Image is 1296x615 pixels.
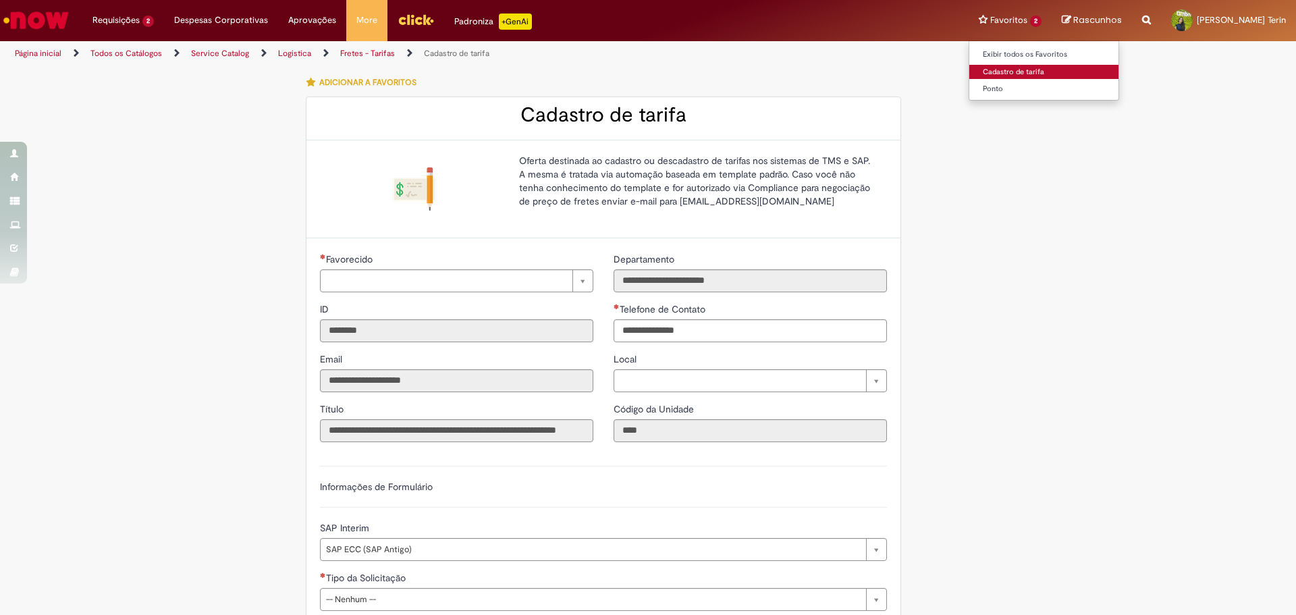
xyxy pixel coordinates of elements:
[15,48,61,59] a: Página inicial
[320,402,346,416] label: Somente leitura - Título
[614,269,887,292] input: Departamento
[320,303,331,315] span: Somente leitura - ID
[614,353,639,365] span: Local
[424,48,489,59] a: Cadastro de tarifa
[614,252,677,266] label: Somente leitura - Departamento
[969,41,1119,101] ul: Favoritos
[398,9,434,30] img: click_logo_yellow_360x200.png
[614,253,677,265] span: Somente leitura - Departamento
[340,48,395,59] a: Fretes - Tarifas
[320,403,346,415] span: Somente leitura - Título
[499,14,532,30] p: +GenAi
[320,104,887,126] h2: Cadastro de tarifa
[320,481,433,493] label: Informações de Formulário
[320,269,593,292] a: Limpar campo Favorecido
[326,589,859,610] span: -- Nenhum --
[990,14,1027,27] span: Favoritos
[320,522,372,534] span: SAP Interim
[1062,14,1122,27] a: Rascunhos
[969,82,1118,97] a: Ponto
[90,48,162,59] a: Todos os Catálogos
[614,402,697,416] label: Somente leitura - Código da Unidade
[320,254,326,259] span: Necessários
[92,14,140,27] span: Requisições
[614,369,887,392] a: Limpar campo Local
[320,353,345,365] span: Somente leitura - Email
[320,369,593,392] input: Email
[320,302,331,316] label: Somente leitura - ID
[614,319,887,342] input: Telefone de Contato
[1073,14,1122,26] span: Rascunhos
[319,77,416,88] span: Adicionar a Favoritos
[326,539,859,560] span: SAP ECC (SAP Antigo)
[969,47,1118,62] a: Exibir todos os Favoritos
[1197,14,1286,26] span: [PERSON_NAME] Terin
[326,253,375,265] span: Necessários - Favorecido
[1030,16,1042,27] span: 2
[454,14,532,30] div: Padroniza
[288,14,336,27] span: Aprovações
[969,65,1118,80] a: Cadastro de tarifa
[519,154,877,208] p: Oferta destinada ao cadastro ou descadastro de tarifas nos sistemas de TMS e SAP. A mesma é trata...
[142,16,154,27] span: 2
[614,419,887,442] input: Código da Unidade
[356,14,377,27] span: More
[620,303,708,315] span: Telefone de Contato
[320,319,593,342] input: ID
[320,419,593,442] input: Título
[174,14,268,27] span: Despesas Corporativas
[320,572,326,578] span: Necessários
[326,572,408,584] span: Tipo da Solicitação
[614,304,620,309] span: Obrigatório Preenchido
[393,167,436,211] img: Cadastro de tarifa
[320,352,345,366] label: Somente leitura - Email
[1,7,71,34] img: ServiceNow
[614,403,697,415] span: Somente leitura - Código da Unidade
[306,68,424,97] button: Adicionar a Favoritos
[278,48,311,59] a: Logistica
[191,48,249,59] a: Service Catalog
[10,41,854,66] ul: Trilhas de página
